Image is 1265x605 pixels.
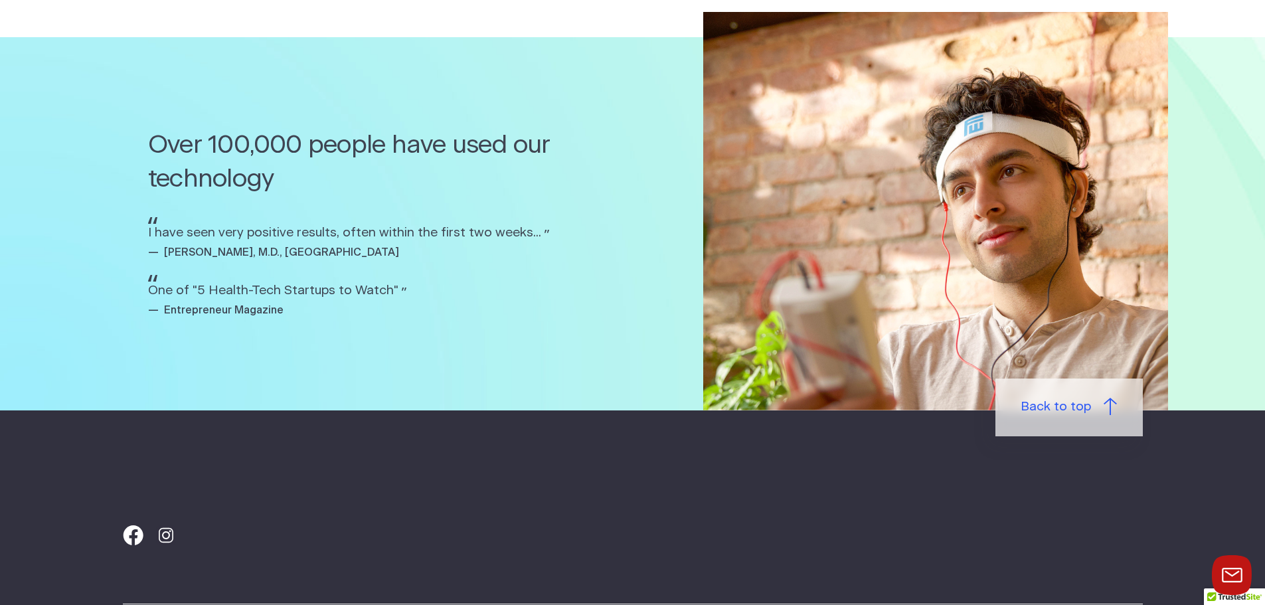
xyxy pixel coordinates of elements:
[148,226,541,239] span: I have seen very positive results, often within the first two weeks...
[156,525,176,545] svg: Instagram
[995,379,1143,436] a: Back to top
[1021,398,1091,417] span: Back to top
[148,284,398,297] span: One of "5 Health-Tech Startups to Watch"
[123,525,143,545] svg: Facebook
[148,247,399,258] cite: — [PERSON_NAME], M.D., [GEOGRAPHIC_DATA]
[1212,555,1252,595] button: Launch chat
[148,128,582,196] h2: Over 100,000 people have used our technology
[148,305,284,315] cite: — Entrepreneur Magazine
